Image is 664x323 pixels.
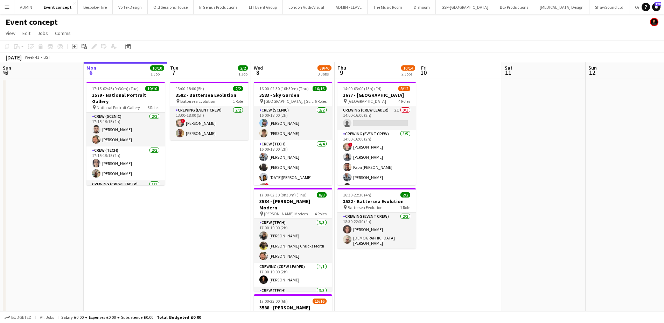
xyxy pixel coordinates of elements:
[588,65,597,71] span: Sun
[52,29,74,38] a: Comms
[318,71,331,77] div: 3 Jobs
[337,65,346,71] span: Thu
[348,99,386,104] span: [GEOGRAPHIC_DATA]
[589,0,629,14] button: ShawSound Ltd
[337,82,416,185] app-job-card: 14:00-03:00 (13h) (Fri)8/123677 - [GEOGRAPHIC_DATA] [GEOGRAPHIC_DATA]4 RolesCrewing (Crew Leader)...
[254,219,332,263] app-card-role: Crew (Tech)3/317:00-19:00 (2h)[PERSON_NAME][PERSON_NAME] Chucks Mordi[PERSON_NAME]
[86,146,165,180] app-card-role: Crew (Tech)2/217:15-19:15 (2h)[PERSON_NAME][PERSON_NAME]
[421,65,427,71] span: Fri
[55,30,71,36] span: Comms
[259,86,309,91] span: 16:00-02:30 (10h30m) (Thu)
[587,69,597,77] span: 12
[86,92,165,105] h3: 3579 - National Portrait Gallery
[337,92,416,98] h3: 3677 - [GEOGRAPHIC_DATA]
[259,299,288,304] span: 17:00-23:00 (6h)
[313,86,327,91] span: 16/16
[343,192,371,198] span: 18:30-22:30 (4h)
[233,86,243,91] span: 2/2
[337,188,416,249] app-job-card: 18:30-22:30 (4h)2/23582 - Battersea Evolution Battersea Evolution1 RoleCrewing (Event Crew)2/218:...
[317,192,327,198] span: 8/8
[254,82,332,185] app-job-card: 16:00-02:30 (10h30m) (Thu)16/163583 - Sky Garden [GEOGRAPHIC_DATA], [GEOGRAPHIC_DATA], [GEOGRAPHI...
[368,0,408,14] button: The Music Room
[337,130,416,194] app-card-role: Crewing (Event Crew)5/514:00-16:00 (2h)![PERSON_NAME][PERSON_NAME]Papa [PERSON_NAME][PERSON_NAME]...
[348,143,352,147] span: !
[343,86,382,91] span: 14:00-03:00 (13h) (Fri)
[253,69,263,77] span: 8
[86,180,165,204] app-card-role: Crewing (Crew Leader)1/1
[254,140,332,194] app-card-role: Crew (Tech)4/416:00-18:00 (2h)[PERSON_NAME][PERSON_NAME][DATE][PERSON_NAME]![PERSON_NAME]
[39,315,55,320] span: All jobs
[254,263,332,287] app-card-role: Crewing (Crew Leader)1/117:00-19:00 (2h)[PERSON_NAME]
[254,92,332,98] h3: 3583 - Sky Garden
[254,65,263,71] span: Wed
[264,99,315,104] span: [GEOGRAPHIC_DATA], [GEOGRAPHIC_DATA], [GEOGRAPHIC_DATA]
[3,65,11,71] span: Sun
[6,30,15,36] span: View
[4,314,33,321] button: Budgeted
[20,29,33,38] a: Edit
[38,0,78,14] button: Event concept
[254,304,332,317] h3: 3588 - [PERSON_NAME][GEOGRAPHIC_DATA]
[181,119,185,123] span: !
[35,29,51,38] a: Jobs
[436,0,494,14] button: GSP-[GEOGRAPHIC_DATA]
[348,205,383,210] span: Battersea Evolution
[254,106,332,140] app-card-role: Crew (Scenic)2/216:00-18:00 (2h)[PERSON_NAME][PERSON_NAME]
[150,65,164,71] span: 10/10
[254,198,332,211] h3: 3584 - [PERSON_NAME] Modern
[400,205,410,210] span: 1 Role
[655,2,661,6] span: 128
[401,65,415,71] span: 10/14
[86,82,165,185] div: 17:15-02:45 (9h30m) (Tue)10/103579 - National Portrait Gallery National Portrait Gallery6 RolesCr...
[92,86,139,91] span: 17:15-02:45 (9h30m) (Tue)
[400,192,410,198] span: 2/2
[398,86,410,91] span: 8/12
[43,55,50,60] div: BST
[3,29,18,38] a: View
[180,99,215,104] span: Battersea Evolution
[254,188,332,292] app-job-card: 17:00-02:30 (9h30m) (Thu)8/83584 - [PERSON_NAME] Modern [PERSON_NAME] Modern4 RolesCrew (Tech)3/3...
[157,315,201,320] span: Total Budgeted £0.00
[505,65,512,71] span: Sat
[151,71,164,77] div: 1 Job
[243,0,283,14] button: LIT Event Group
[169,69,178,77] span: 7
[233,99,243,104] span: 1 Role
[238,65,248,71] span: 2/2
[315,99,327,104] span: 6 Roles
[534,0,589,14] button: [MEDICAL_DATA] Design
[148,0,194,14] button: Old Sessions House
[170,106,249,140] app-card-role: Crewing (Event Crew)2/213:00-18:00 (5h)![PERSON_NAME][PERSON_NAME]
[6,17,58,27] h1: Event concept
[650,18,658,26] app-user-avatar: Ash Grimmer
[265,183,269,187] span: !
[494,0,534,14] button: Box Productions
[313,299,327,304] span: 15/16
[330,0,368,14] button: ADMIN - LEAVE
[336,69,346,77] span: 9
[170,82,249,140] app-job-card: 13:00-18:00 (5h)2/23582 - Battersea Evolution Battersea Evolution1 RoleCrewing (Event Crew)2/213:...
[283,0,330,14] button: London AudioVisual
[401,71,415,77] div: 2 Jobs
[194,0,243,14] button: InGenius Productions
[37,30,48,36] span: Jobs
[337,213,416,249] app-card-role: Crewing (Event Crew)2/218:30-22:30 (4h)[PERSON_NAME][DEMOGRAPHIC_DATA][PERSON_NAME]
[337,106,416,130] app-card-role: Crewing (Crew Leader)2I0/114:00-16:00 (2h)
[176,86,204,91] span: 13:00-18:00 (5h)
[398,99,410,104] span: 4 Roles
[259,192,307,198] span: 17:00-02:30 (9h30m) (Thu)
[14,0,38,14] button: ADMIN
[420,69,427,77] span: 10
[23,55,41,60] span: Week 41
[317,65,331,71] span: 39/40
[170,65,178,71] span: Tue
[145,86,159,91] span: 10/10
[78,0,113,14] button: Bespoke-Hire
[337,198,416,204] h3: 3582 - Battersea Evolution
[22,30,30,36] span: Edit
[504,69,512,77] span: 11
[652,3,660,11] a: 128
